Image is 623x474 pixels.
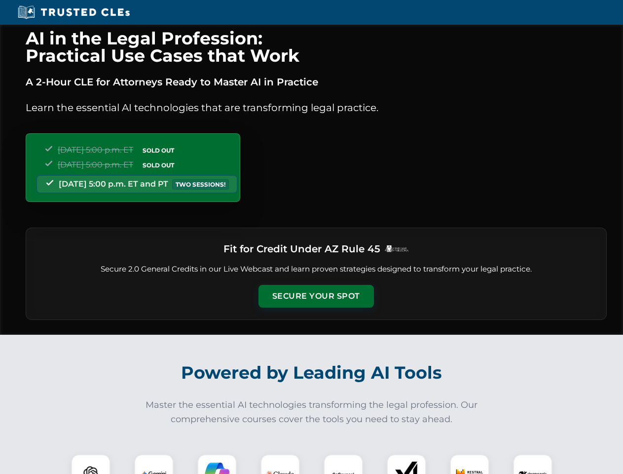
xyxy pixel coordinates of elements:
[26,74,607,90] p: A 2-Hour CLE for Attorneys Ready to Master AI in Practice
[139,145,178,156] span: SOLD OUT
[384,245,409,252] img: Logo
[26,30,607,64] h1: AI in the Legal Profession: Practical Use Cases that Work
[38,264,594,275] p: Secure 2.0 General Credits in our Live Webcast and learn proven strategies designed to transform ...
[139,160,178,170] span: SOLD OUT
[139,398,484,427] p: Master the essential AI technologies transforming the legal profession. Our comprehensive courses...
[58,160,133,169] span: [DATE] 5:00 p.m. ET
[26,100,607,116] p: Learn the essential AI technologies that are transforming legal practice.
[223,240,380,258] h3: Fit for Credit Under AZ Rule 45
[38,355,585,390] h2: Powered by Leading AI Tools
[58,145,133,155] span: [DATE] 5:00 p.m. ET
[258,285,374,308] button: Secure Your Spot
[15,5,133,20] img: Trusted CLEs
